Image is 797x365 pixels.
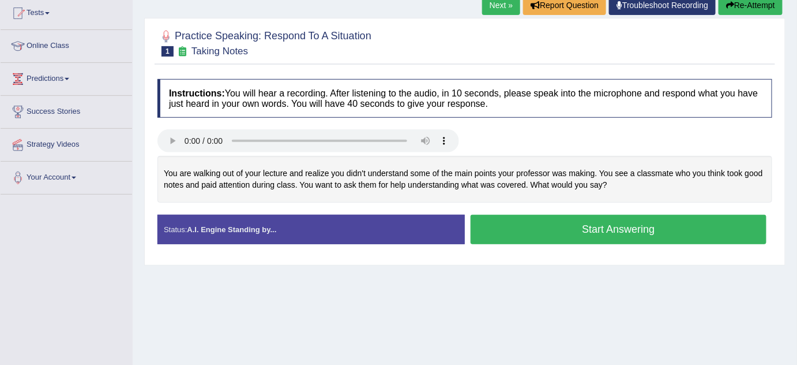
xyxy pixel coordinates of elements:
[157,156,772,203] div: You are walking out of your lecture and realize you didn't understand some of the main points you...
[157,79,772,118] h4: You will hear a recording. After listening to the audio, in 10 seconds, please speak into the mic...
[1,162,132,191] a: Your Account
[1,129,132,158] a: Strategy Videos
[1,96,132,125] a: Success Stories
[187,225,276,234] strong: A.I. Engine Standing by...
[157,215,465,244] div: Status:
[161,46,174,57] span: 1
[471,215,766,244] button: Start Answering
[191,46,248,57] small: Taking Notes
[176,46,189,57] small: Exam occurring question
[169,88,225,98] b: Instructions:
[1,63,132,92] a: Predictions
[157,28,371,57] h2: Practice Speaking: Respond To A Situation
[1,30,132,59] a: Online Class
